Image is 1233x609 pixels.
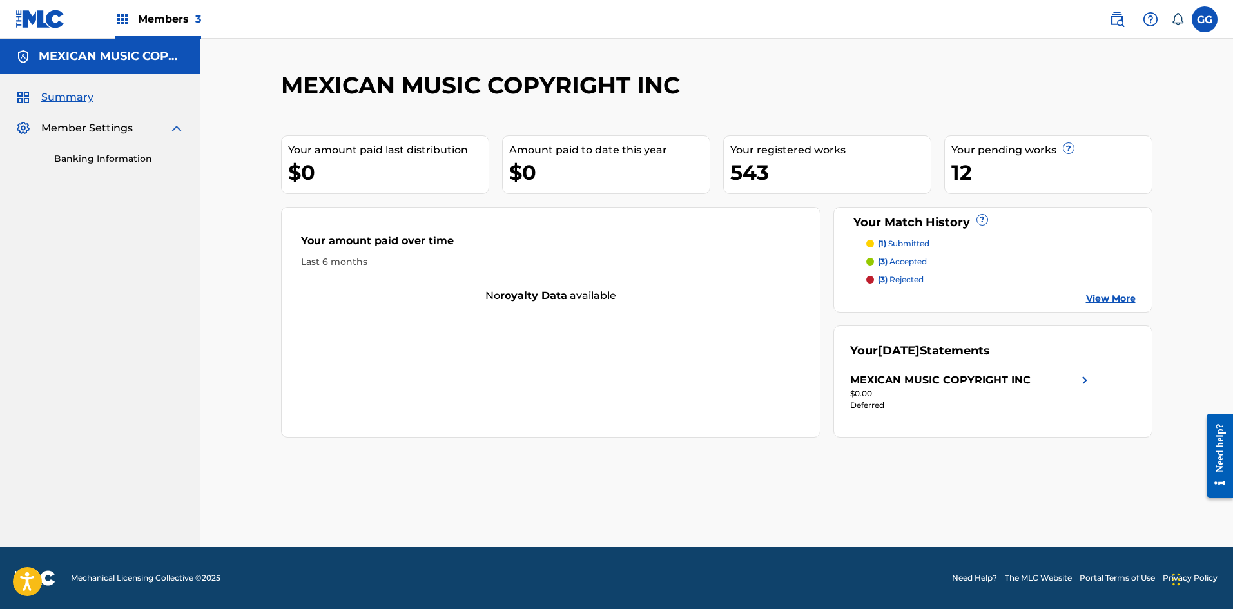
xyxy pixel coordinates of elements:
[850,372,1092,411] a: MEXICAN MUSIC COPYRIGHT INCright chevron icon$0.00Deferred
[15,10,65,28] img: MLC Logo
[730,142,931,158] div: Your registered works
[850,400,1092,411] div: Deferred
[1169,547,1233,609] div: Widget de chat
[730,158,931,187] div: 543
[15,49,31,64] img: Accounts
[850,372,1031,388] div: MEXICAN MUSIC COPYRIGHT INC
[301,233,801,255] div: Your amount paid over time
[1143,12,1158,27] img: help
[1005,572,1072,584] a: The MLC Website
[282,288,820,304] div: No available
[878,238,886,248] span: (1)
[866,256,1136,267] a: (3) accepted
[1197,404,1233,508] iframe: Resource Center
[15,90,31,105] img: Summary
[195,13,201,25] span: 3
[866,238,1136,249] a: (1) submitted
[15,90,93,105] a: SummarySummary
[39,49,184,64] h5: MEXICAN MUSIC COPYRIGHT INC
[866,274,1136,285] a: (3) rejected
[878,256,927,267] p: accepted
[1086,292,1136,305] a: View More
[281,71,686,100] h2: MEXICAN MUSIC COPYRIGHT INC
[878,343,920,358] span: [DATE]
[1169,547,1233,609] iframe: Chat Widget
[1080,572,1155,584] a: Portal Terms of Use
[850,214,1136,231] div: Your Match History
[878,238,929,249] p: submitted
[1138,6,1163,32] div: Help
[1104,6,1130,32] a: Public Search
[951,158,1152,187] div: 12
[301,255,801,269] div: Last 6 months
[15,570,55,586] img: logo
[71,572,220,584] span: Mechanical Licensing Collective © 2025
[1163,572,1218,584] a: Privacy Policy
[1192,6,1218,32] div: User Menu
[54,152,184,166] a: Banking Information
[1063,143,1074,153] span: ?
[977,215,987,225] span: ?
[500,289,567,302] strong: royalty data
[509,142,710,158] div: Amount paid to date this year
[41,121,133,136] span: Member Settings
[1077,372,1092,388] img: right chevron icon
[1172,560,1180,599] div: Arrastrar
[169,121,184,136] img: expand
[1171,13,1184,26] div: Notifications
[1109,12,1125,27] img: search
[878,256,888,266] span: (3)
[850,388,1092,400] div: $0.00
[509,158,710,187] div: $0
[115,12,130,27] img: Top Rightsholders
[15,121,31,136] img: Member Settings
[878,275,888,284] span: (3)
[951,142,1152,158] div: Your pending works
[138,12,201,26] span: Members
[850,342,990,360] div: Your Statements
[288,158,489,187] div: $0
[288,142,489,158] div: Your amount paid last distribution
[878,274,924,285] p: rejected
[41,90,93,105] span: Summary
[952,572,997,584] a: Need Help?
